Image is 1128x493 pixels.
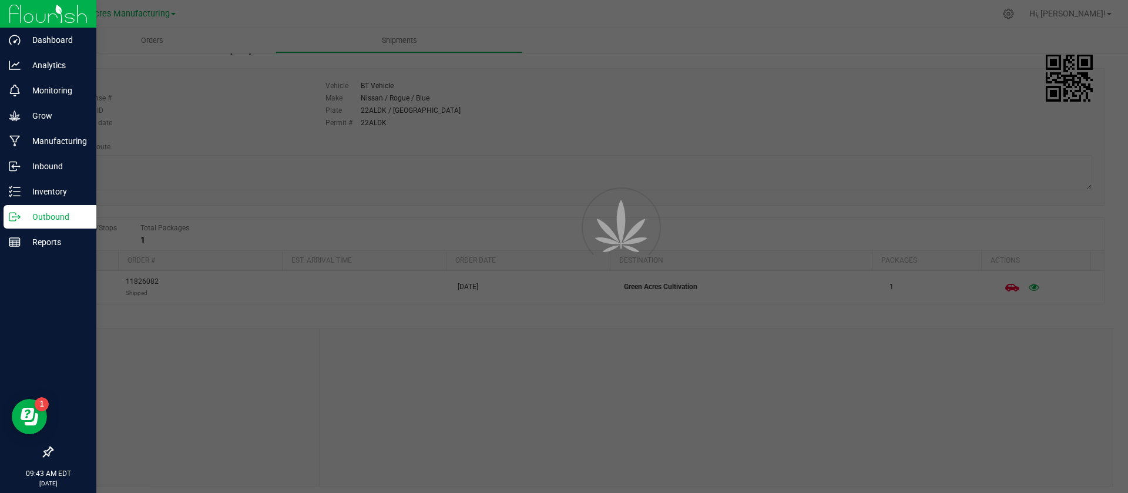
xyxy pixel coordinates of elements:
[9,110,21,122] inline-svg: Grow
[9,211,21,223] inline-svg: Outbound
[9,34,21,46] inline-svg: Dashboard
[5,479,91,488] p: [DATE]
[21,58,91,72] p: Analytics
[9,236,21,248] inline-svg: Reports
[21,83,91,98] p: Monitoring
[9,186,21,197] inline-svg: Inventory
[21,134,91,148] p: Manufacturing
[21,210,91,224] p: Outbound
[5,468,91,479] p: 09:43 AM EDT
[21,235,91,249] p: Reports
[12,399,47,434] iframe: Resource center
[9,160,21,172] inline-svg: Inbound
[9,85,21,96] inline-svg: Monitoring
[9,135,21,147] inline-svg: Manufacturing
[21,33,91,47] p: Dashboard
[9,59,21,71] inline-svg: Analytics
[21,159,91,173] p: Inbound
[35,397,49,411] iframe: Resource center unread badge
[21,185,91,199] p: Inventory
[21,109,91,123] p: Grow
